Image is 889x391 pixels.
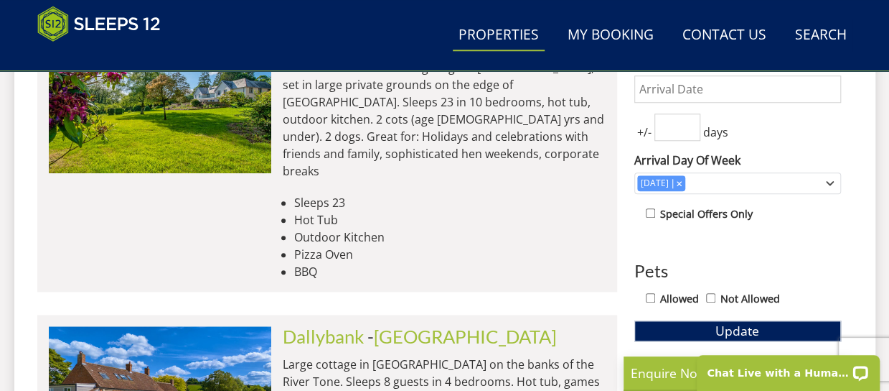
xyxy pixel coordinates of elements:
label: Special Offers Only [660,206,753,222]
span: Update [715,322,759,339]
iframe: Customer reviews powered by Trustpilot [30,50,181,63]
a: Properties [453,19,545,52]
div: [DATE] [637,177,672,190]
label: Allowed [660,291,699,307]
img: duxhams-somerset-holiday-accomodation-sleeps-12.original.jpg [49,29,271,173]
a: [GEOGRAPHIC_DATA] [374,326,557,347]
li: Sleeps 23 [294,194,606,211]
a: Dallybank [283,326,364,347]
li: Outdoor Kitchen [294,229,606,246]
div: Combobox [634,172,841,194]
span: +/- [634,124,654,141]
h3: Pets [634,262,841,280]
label: Not Allowed [720,291,780,307]
label: Arrival Day Of Week [634,152,841,169]
iframe: LiveChat chat widget [687,346,889,391]
img: Sleeps 12 [37,6,161,42]
span: - [367,326,557,347]
input: Arrival Date [634,75,841,103]
p: Enquire Now [631,364,846,382]
a: Search [789,19,852,52]
p: Former Edwardian hunting lodge in [GEOGRAPHIC_DATA], set in large private grounds on the edge of ... [283,59,606,180]
li: Pizza Oven [294,246,606,263]
li: Hot Tub [294,211,606,229]
a: My Booking [562,19,659,52]
li: BBQ [294,263,606,280]
a: Contact Us [677,19,772,52]
button: Update [634,321,841,341]
span: days [700,124,731,141]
